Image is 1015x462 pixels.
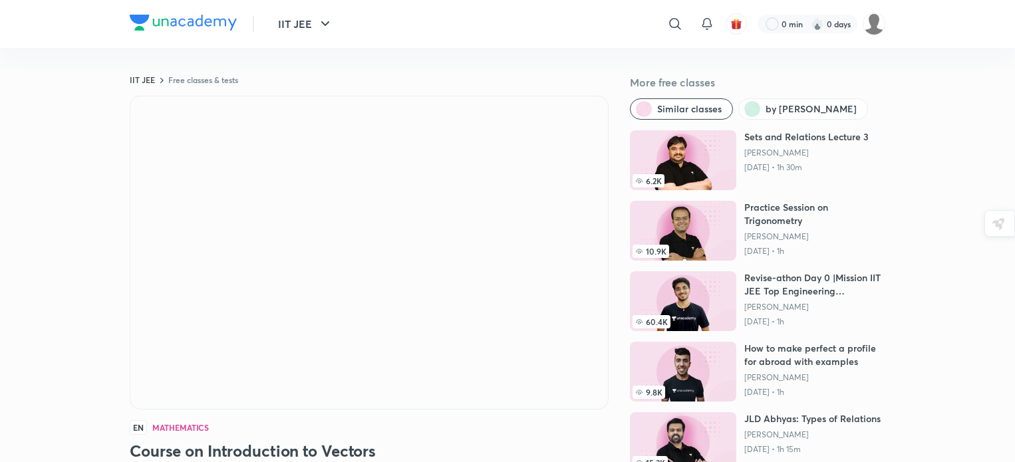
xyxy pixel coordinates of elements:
span: 10.9K [633,245,669,258]
h6: Practice Session on Trigonometry [744,201,885,227]
a: [PERSON_NAME] [744,372,885,383]
img: streak [811,17,824,31]
h5: More free classes [630,74,885,90]
span: EN [130,420,147,435]
a: [PERSON_NAME] [744,302,885,312]
h6: Sets and Relations Lecture 3 [744,130,869,144]
h3: Course on Introduction to Vectors [130,440,609,461]
img: avatar [730,18,742,30]
iframe: Class [130,96,608,409]
span: 6.2K [633,174,664,187]
img: Company Logo [130,15,237,31]
h6: JLD Abhyas: Types of Relations [744,412,881,425]
p: [DATE] • 1h [744,316,885,327]
a: Free classes & tests [168,74,238,85]
h6: Revise-athon Day 0 |Mission IIT JEE Top Engineering colleges|Placement [744,271,885,298]
a: [PERSON_NAME] [744,429,881,440]
p: [DATE] • 1h [744,246,885,257]
button: IIT JEE [270,11,341,37]
p: [DATE] • 1h [744,387,885,398]
h6: How to make perfect a profile for abroad with examples [744,342,885,368]
span: 60.4K [633,315,670,328]
span: Similar classes [657,102,722,116]
a: [PERSON_NAME] [744,148,869,158]
a: Company Logo [130,15,237,34]
button: by Vikas Gupta [738,98,868,120]
button: avatar [726,13,747,35]
p: [DATE] • 1h 30m [744,162,869,173]
p: [DATE] • 1h 15m [744,444,881,455]
a: [PERSON_NAME] [744,231,885,242]
a: IIT JEE [130,74,155,85]
h4: Mathematics [152,423,209,431]
button: Similar classes [630,98,733,120]
span: 9.8K [633,386,665,399]
span: by Vikas Gupta [766,102,857,116]
img: DISHA CHAWLA [863,13,885,35]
